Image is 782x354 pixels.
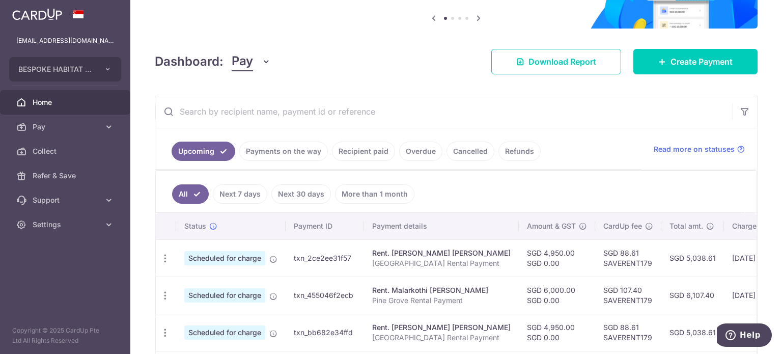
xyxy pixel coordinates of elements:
a: Create Payment [633,49,758,74]
a: Next 7 days [213,184,267,204]
td: SGD 88.61 SAVERENT179 [595,239,661,277]
td: txn_2ce2ee31f57 [286,239,364,277]
span: Refer & Save [33,171,100,181]
p: Pine Grove Rental Payment [372,295,511,306]
td: SGD 107.40 SAVERENT179 [595,277,661,314]
td: SGD 6,000.00 SGD 0.00 [519,277,595,314]
a: Overdue [399,142,442,161]
span: Total amt. [669,221,703,231]
span: BESPOKE HABITAT B47KT PTE. LTD. [18,64,94,74]
span: Status [184,221,206,231]
span: Support [33,195,100,205]
td: SGD 4,950.00 SGD 0.00 [519,239,595,277]
a: More than 1 month [335,184,414,204]
th: Payment details [364,213,519,239]
td: SGD 88.61 SAVERENT179 [595,314,661,351]
a: Refunds [498,142,541,161]
input: Search by recipient name, payment id or reference [155,95,733,128]
td: SGD 5,038.61 [661,314,724,351]
th: Payment ID [286,213,364,239]
a: Download Report [491,49,621,74]
p: [GEOGRAPHIC_DATA] Rental Payment [372,333,511,343]
span: Pay [33,122,100,132]
td: SGD 4,950.00 SGD 0.00 [519,314,595,351]
iframe: Opens a widget where you can find more information [717,323,772,349]
td: txn_455046f2ecb [286,277,364,314]
div: Rent. [PERSON_NAME] [PERSON_NAME] [372,322,511,333]
span: Scheduled for charge [184,325,265,340]
span: Home [33,97,100,107]
button: BESPOKE HABITAT B47KT PTE. LTD. [9,57,121,81]
a: Read more on statuses [654,144,745,154]
span: Collect [33,146,100,156]
div: Rent. Malarkothi [PERSON_NAME] [372,285,511,295]
p: [EMAIL_ADDRESS][DOMAIN_NAME] [16,36,114,46]
span: Download Report [528,56,596,68]
a: All [172,184,209,204]
span: Settings [33,220,100,230]
div: Rent. [PERSON_NAME] [PERSON_NAME] [372,248,511,258]
button: Pay [232,52,271,71]
span: Read more on statuses [654,144,735,154]
td: SGD 6,107.40 [661,277,724,314]
span: Create Payment [671,56,733,68]
span: Charge date [732,221,774,231]
p: [GEOGRAPHIC_DATA] Rental Payment [372,258,511,268]
h4: Dashboard: [155,52,224,71]
span: Scheduled for charge [184,251,265,265]
span: Scheduled for charge [184,288,265,303]
a: Next 30 days [271,184,331,204]
a: Payments on the way [239,142,328,161]
a: Recipient paid [332,142,395,161]
a: Upcoming [172,142,235,161]
a: Cancelled [446,142,494,161]
span: Amount & GST [527,221,576,231]
span: Pay [232,52,253,71]
td: txn_bb682e34ffd [286,314,364,351]
td: SGD 5,038.61 [661,239,724,277]
img: CardUp [12,8,62,20]
span: CardUp fee [603,221,642,231]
